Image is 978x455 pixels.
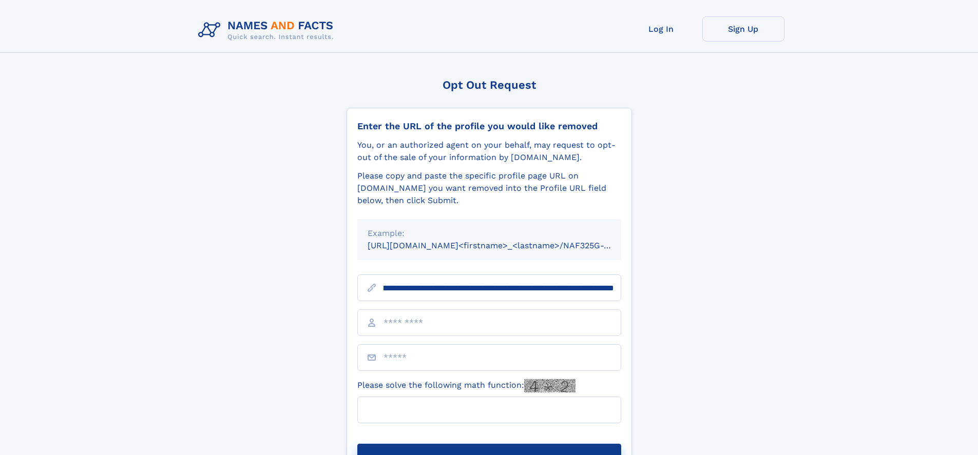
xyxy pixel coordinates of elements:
[357,139,621,164] div: You, or an authorized agent on your behalf, may request to opt-out of the sale of your informatio...
[194,16,342,44] img: Logo Names and Facts
[357,170,621,207] div: Please copy and paste the specific profile page URL on [DOMAIN_NAME] you want removed into the Pr...
[702,16,784,42] a: Sign Up
[357,379,576,392] label: Please solve the following math function:
[347,78,632,91] div: Opt Out Request
[357,121,621,132] div: Enter the URL of the profile you would like removed
[368,241,641,250] small: [URL][DOMAIN_NAME]<firstname>_<lastname>/NAF325G-xxxxxxxx
[620,16,702,42] a: Log In
[368,227,611,240] div: Example:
